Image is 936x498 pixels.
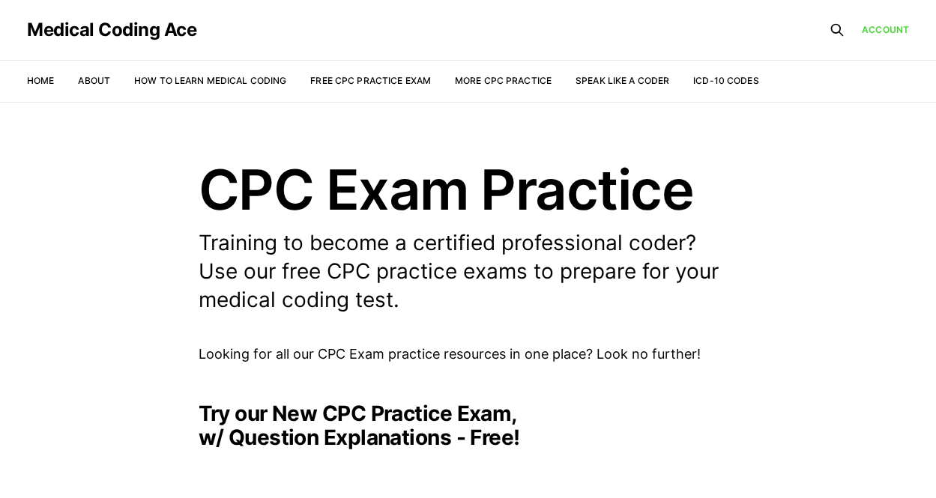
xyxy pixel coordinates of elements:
h2: Try our New CPC Practice Exam, w/ Question Explanations - Free! [199,401,738,449]
a: Free CPC Practice Exam [310,75,431,86]
a: Account [862,22,909,37]
p: Training to become a certified professional coder? Use our free CPC practice exams to prepare for... [199,229,738,314]
a: About [78,75,110,86]
a: Speak Like a Coder [576,75,669,86]
a: How to Learn Medical Coding [134,75,286,86]
a: ICD-10 Codes [693,75,758,86]
a: More CPC Practice [455,75,552,86]
p: Looking for all our CPC Exam practice resources in one place? Look no further! [199,344,738,365]
a: Home [27,75,54,86]
h1: CPC Exam Practice [199,162,738,217]
a: Medical Coding Ace [27,21,196,39]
